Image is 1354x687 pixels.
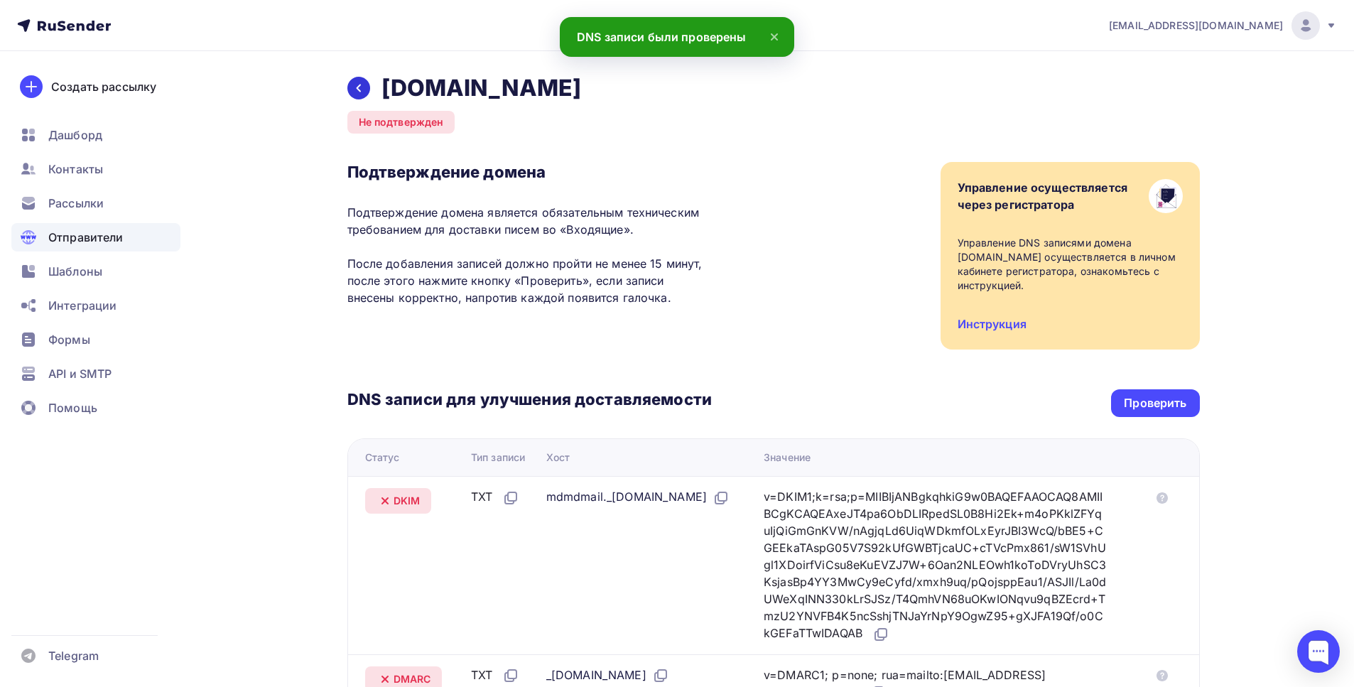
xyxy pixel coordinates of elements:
span: DKIM [394,494,421,508]
div: Управление DNS записями домена [DOMAIN_NAME] осуществляется в личном кабинете регистратора, ознак... [958,236,1183,293]
span: Интеграции [48,297,117,314]
h3: DNS записи для улучшения доставляемости [347,389,712,412]
div: Тип записи [471,450,525,465]
h2: [DOMAIN_NAME] [381,74,582,102]
div: Статус [365,450,400,465]
div: Проверить [1124,395,1186,411]
span: DMARC [394,672,431,686]
span: Шаблоны [48,263,102,280]
p: Подтверждение домена является обязательным техническим требованием для доставки писем во «Входящи... [347,204,712,306]
div: Создать рассылку [51,78,156,95]
div: mdmdmail._[DOMAIN_NAME] [546,488,730,507]
a: Инструкция [958,317,1027,331]
div: TXT [471,488,519,507]
div: v=DKIM1;k=rsa;p=MIIBIjANBgkqhkiG9w0BAQEFAAOCAQ8AMIIBCgKCAQEAxeJT4pa6ObDLIRpedSL0B8Hi2Ek+m4oPKklZF... [764,488,1107,643]
div: TXT [471,666,519,685]
a: Шаблоны [11,257,180,286]
a: Рассылки [11,189,180,217]
a: Контакты [11,155,180,183]
div: _[DOMAIN_NAME] [546,666,669,685]
a: Отправители [11,223,180,251]
span: Telegram [48,647,99,664]
span: Дашборд [48,126,102,144]
span: Контакты [48,161,103,178]
span: [EMAIL_ADDRESS][DOMAIN_NAME] [1109,18,1283,33]
span: Рассылки [48,195,104,212]
span: Помощь [48,399,97,416]
span: API и SMTP [48,365,112,382]
a: [EMAIL_ADDRESS][DOMAIN_NAME] [1109,11,1337,40]
span: Отправители [48,229,124,246]
a: Формы [11,325,180,354]
div: Управление осуществляется через регистратора [958,179,1128,213]
span: Формы [48,331,90,348]
a: Дашборд [11,121,180,149]
div: Значение [764,450,811,465]
div: Не подтвержден [347,111,455,134]
div: Хост [546,450,570,465]
h3: Подтверждение домена [347,162,712,182]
